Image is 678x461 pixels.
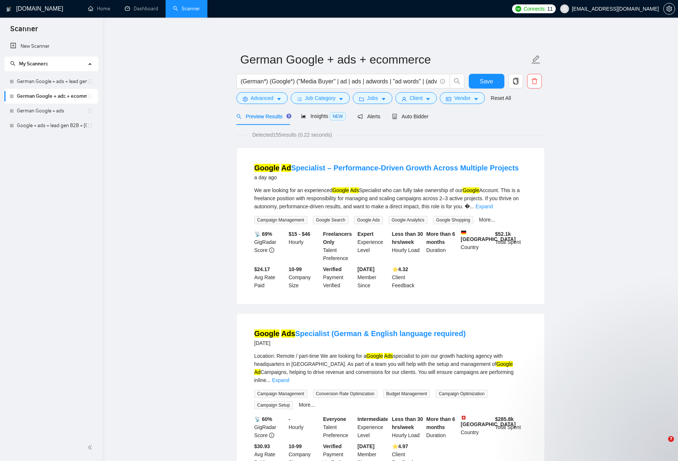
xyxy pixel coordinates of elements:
[253,415,287,439] div: GigRadar Score
[663,6,675,12] a: setting
[287,230,322,262] div: Hourly
[426,231,455,245] b: More than 6 months
[125,6,158,12] a: dashboardDashboard
[236,114,242,119] span: search
[19,61,48,67] span: My Scanners
[253,265,287,289] div: Avg Rate Paid
[4,24,44,39] span: Scanner
[313,216,348,224] span: Google Search
[88,6,110,12] a: homeHome
[269,433,274,438] span: info-circle
[392,114,428,119] span: Auto Bidder
[254,329,280,338] mark: Google
[366,353,383,359] mark: Google
[251,94,273,102] span: Advanced
[359,96,364,102] span: folder
[392,443,408,449] b: ⭐️ 4.97
[356,230,391,262] div: Experience Level
[297,96,302,102] span: bars
[461,230,516,242] b: [GEOGRAPHIC_DATA]
[479,217,495,223] a: More...
[17,89,87,104] a: German Google + ads + ecommerce
[243,96,248,102] span: setting
[494,415,528,439] div: Total Spent
[450,78,464,84] span: search
[531,55,541,64] span: edit
[301,114,306,119] span: area-chart
[425,96,431,102] span: caret-down
[287,265,322,289] div: Company Size
[475,204,493,209] a: Expand
[436,390,487,398] span: Campaign Optimization
[87,444,95,451] span: double-left
[323,266,342,272] b: Verified
[173,6,200,12] a: searchScanner
[358,416,388,422] b: Intermediate
[668,436,674,442] span: 7
[87,123,93,129] span: holder
[17,74,87,89] a: German Google + ads + lead gen B2B
[461,230,466,235] img: 🇩🇪
[653,436,671,454] iframe: Intercom live chat
[4,74,98,89] li: German Google + ads + lead gen B2B
[236,114,289,119] span: Preview Results
[254,390,307,398] span: Campaign Management
[425,230,459,262] div: Duration
[272,377,289,383] a: Expand
[254,231,272,237] b: 📡 69%
[367,94,378,102] span: Jobs
[358,114,363,119] span: notification
[266,377,271,383] span: ...
[10,61,48,67] span: My Scanners
[281,329,295,338] mark: Ads
[395,92,437,104] button: userClientcaret-down
[391,230,425,262] div: Hourly Load
[287,415,322,439] div: Hourly
[446,96,451,102] span: idcard
[392,231,423,245] b: Less than 30 hrs/week
[305,94,336,102] span: Job Category
[433,216,473,224] span: Google Shopping
[254,329,466,338] a: Google AdsSpecialist (German & English language required)
[402,96,407,102] span: user
[286,113,292,119] div: Tooltip anchor
[4,39,98,54] li: New Scanner
[4,89,98,104] li: German Google + ads + ecommerce
[440,92,485,104] button: idcardVendorcaret-down
[392,114,397,119] span: robot
[353,92,392,104] button: folderJobscaret-down
[289,443,302,449] b: 10-99
[289,416,290,422] b: -
[291,92,350,104] button: barsJob Categorycaret-down
[269,248,274,253] span: info-circle
[4,118,98,133] li: Google + ads + lead gen B2B + Europe
[254,216,307,224] span: Campaign Management
[463,187,479,193] mark: Google
[356,265,391,289] div: Member Since
[236,92,288,104] button: settingAdvancedcaret-down
[254,352,527,384] div: Location: Remote / part-time We are looking for a specialist to join our growth hacking agency wi...
[474,96,479,102] span: caret-down
[384,353,393,359] mark: Ads
[508,74,523,89] button: copy
[469,74,504,89] button: Save
[547,5,553,13] span: 11
[562,6,567,11] span: user
[461,415,466,420] img: 🇨🇭
[425,415,459,439] div: Duration
[470,204,474,209] span: ...
[440,79,445,84] span: info-circle
[87,108,93,114] span: holder
[322,230,356,262] div: Talent Preference
[495,231,511,237] b: $ 52.1k
[663,3,675,15] button: setting
[527,74,542,89] button: delete
[459,230,494,262] div: Country
[87,93,93,99] span: holder
[254,369,261,375] mark: Ad
[509,78,523,84] span: copy
[254,186,527,210] div: We are looking for an experienced Specialist who can fully take ownership of our Account. This is...
[392,416,423,430] b: Less than 30 hrs/week
[461,415,516,427] b: [GEOGRAPHIC_DATA]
